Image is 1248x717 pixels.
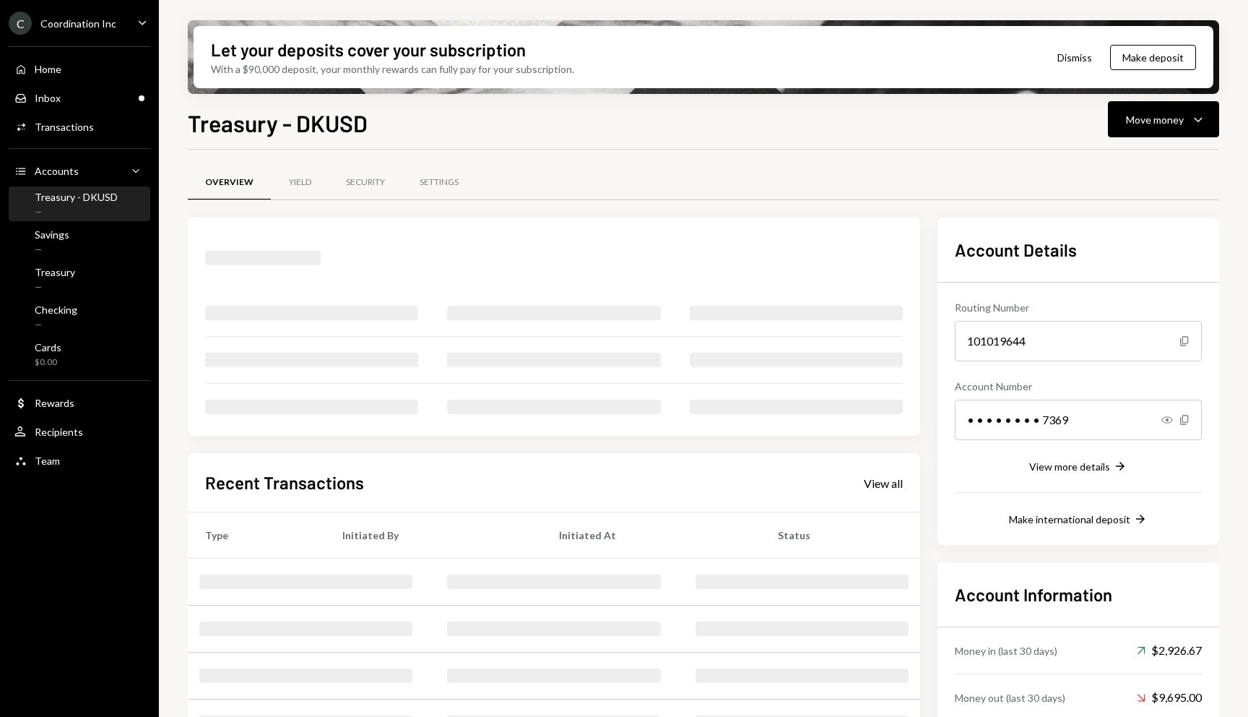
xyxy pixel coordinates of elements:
a: Security [329,164,402,201]
div: With a $90,000 deposit, your monthly rewards can fully pay for your subscription. [211,61,574,77]
div: $9,695.00 [1137,689,1202,706]
a: Treasury— [9,262,150,296]
a: Savings— [9,224,150,259]
div: Rewards [35,397,74,409]
a: Recipients [9,418,150,445]
div: Routing Number [955,300,1202,315]
div: Savings [35,228,69,241]
th: Initiated By [325,512,542,559]
h2: Account Details [955,238,1202,262]
div: Move money [1126,112,1184,127]
div: Transactions [35,121,94,133]
a: Team [9,447,150,473]
button: Move money [1108,101,1219,137]
a: Treasury - DKUSD— [9,186,150,221]
button: Make deposit [1110,45,1196,70]
a: View all [864,475,903,491]
a: Cards$0.00 [9,337,150,372]
div: Let your deposits cover your subscription [211,38,526,61]
div: $2,926.67 [1137,642,1202,659]
div: C [9,12,32,35]
a: Settings [402,164,476,201]
div: 101019644 [955,321,1202,361]
th: Initiated At [542,512,760,559]
a: Overview [188,164,271,201]
div: Treasury - DKUSD [35,191,118,203]
h2: Account Information [955,583,1202,606]
div: Security [346,176,385,189]
button: Make international deposit [1009,512,1148,528]
div: View more details [1029,460,1110,473]
th: Status [760,512,920,559]
a: Rewards [9,390,150,416]
a: Yield [271,164,329,201]
a: Transactions [9,113,150,139]
div: — [35,244,69,256]
div: Accounts [35,165,79,177]
a: Checking— [9,299,150,334]
div: Team [35,455,60,467]
a: Accounts [9,158,150,184]
div: — [35,281,75,293]
button: View more details [1029,459,1127,475]
div: Money out (last 30 days) [955,690,1065,705]
button: Dismiss [1039,40,1110,74]
div: Inbox [35,92,61,104]
div: Make international deposit [1009,513,1130,525]
div: Money in (last 30 days) [955,643,1057,658]
div: Overview [205,176,253,189]
div: Cards [35,341,61,353]
div: Home [35,63,61,75]
th: Type [188,512,325,559]
h2: Recent Transactions [205,471,364,494]
div: Checking [35,304,77,316]
a: Inbox [9,85,150,111]
div: • • • • • • • • 7369 [955,400,1202,440]
div: — [35,206,118,218]
div: View all [864,476,903,491]
h1: Treasury - DKUSD [188,108,368,137]
div: Treasury [35,266,75,278]
div: Settings [420,176,459,189]
div: $0.00 [35,356,61,369]
div: Account Number [955,379,1202,394]
div: — [35,319,77,331]
div: Recipients [35,426,83,438]
a: Home [9,56,150,82]
div: Yield [289,176,311,189]
div: Coordination Inc [40,17,116,30]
